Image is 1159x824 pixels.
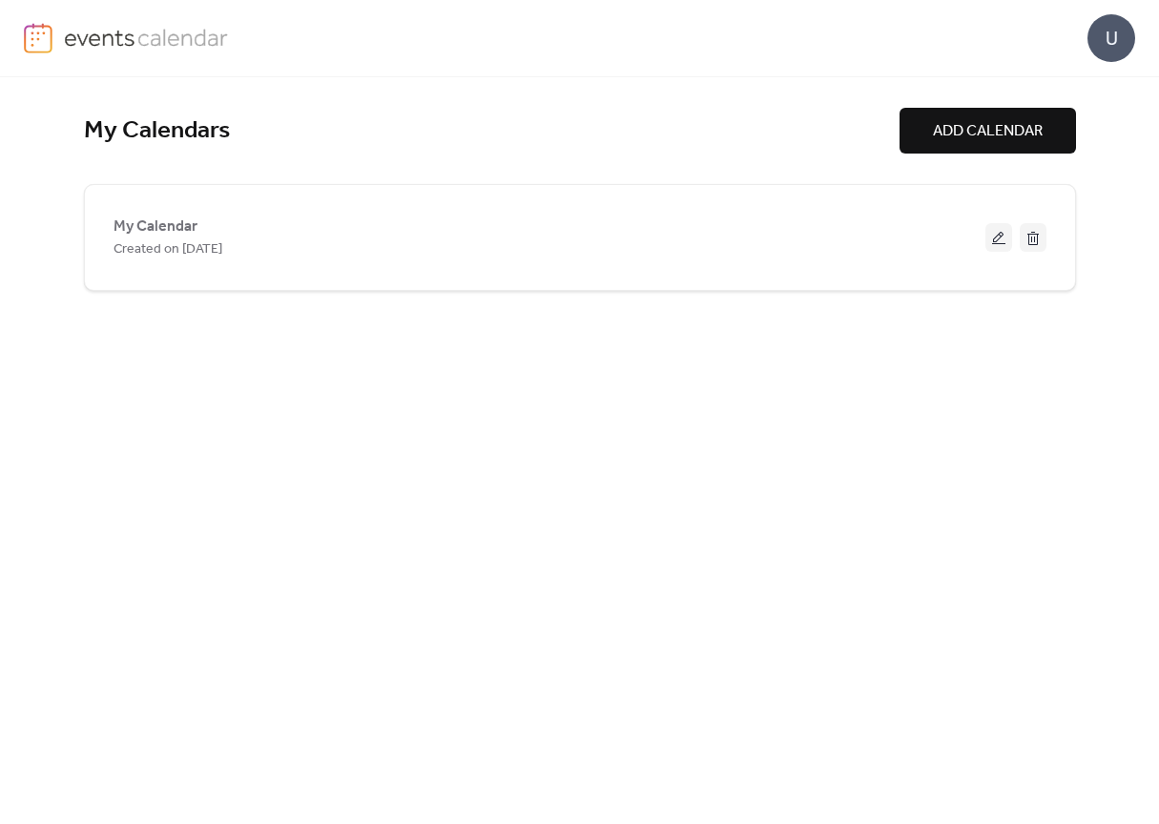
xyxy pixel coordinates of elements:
span: ADD CALENDAR [933,120,1043,143]
div: U [1087,14,1135,62]
span: My Calendar [114,216,197,238]
span: Created on [DATE] [114,238,222,261]
img: logo [24,23,52,53]
button: ADD CALENDAR [900,108,1076,154]
div: My Calendars [84,115,900,147]
img: logo-type [64,23,229,51]
a: My Calendar [114,221,197,232]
